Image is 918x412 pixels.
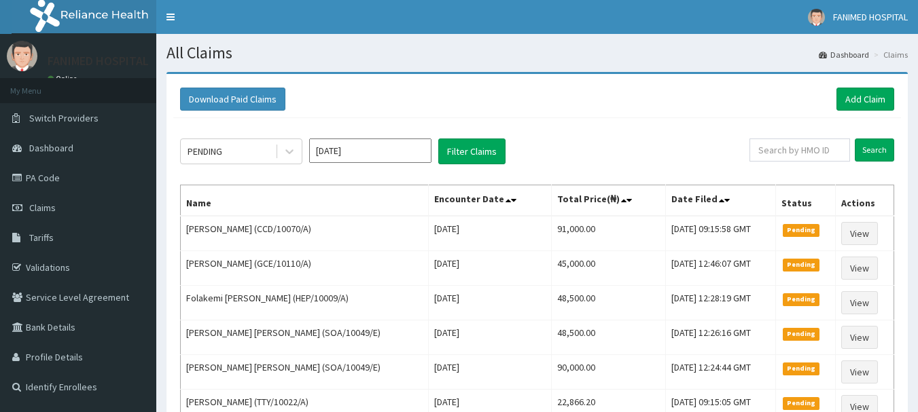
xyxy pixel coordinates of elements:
[783,362,820,375] span: Pending
[836,88,894,111] a: Add Claim
[665,216,775,251] td: [DATE] 09:15:58 GMT
[836,185,894,217] th: Actions
[181,216,429,251] td: [PERSON_NAME] (CCD/10070/A)
[181,320,429,355] td: [PERSON_NAME] [PERSON_NAME] (SOA/10049/E)
[841,360,878,383] a: View
[749,138,850,162] input: Search by HMO ID
[29,142,73,154] span: Dashboard
[665,286,775,320] td: [DATE] 12:28:19 GMT
[552,286,666,320] td: 48,500.00
[438,138,506,164] button: Filter Claims
[29,202,56,214] span: Claims
[552,185,666,217] th: Total Price(₦)
[180,88,285,111] button: Download Paid Claims
[429,216,552,251] td: [DATE]
[429,355,552,390] td: [DATE]
[181,355,429,390] td: [PERSON_NAME] [PERSON_NAME] (SOA/10049/E)
[833,11,908,23] span: FANIMED HOSPITAL
[29,231,54,244] span: Tariffs
[552,216,666,251] td: 91,000.00
[665,320,775,355] td: [DATE] 12:26:16 GMT
[665,355,775,390] td: [DATE] 12:24:44 GMT
[429,251,552,286] td: [DATE]
[48,55,149,67] p: FANIMED HOSPITAL
[808,9,825,26] img: User Image
[166,44,908,62] h1: All Claims
[819,49,869,60] a: Dashboard
[783,293,820,305] span: Pending
[552,320,666,355] td: 48,500.00
[29,112,99,124] span: Switch Providers
[783,328,820,340] span: Pending
[181,286,429,320] td: Folakemi [PERSON_NAME] (HEP/10009/A)
[783,224,820,236] span: Pending
[552,251,666,286] td: 45,000.00
[783,259,820,271] span: Pending
[870,49,908,60] li: Claims
[841,291,878,314] a: View
[48,74,80,83] a: Online
[841,222,878,245] a: View
[309,138,431,163] input: Select Month and Year
[783,397,820,409] span: Pending
[181,251,429,286] td: [PERSON_NAME] (GCE/10110/A)
[552,355,666,390] td: 90,000.00
[429,320,552,355] td: [DATE]
[775,185,836,217] th: Status
[841,326,878,349] a: View
[188,145,222,158] div: PENDING
[429,185,552,217] th: Encounter Date
[855,138,894,162] input: Search
[429,286,552,320] td: [DATE]
[665,251,775,286] td: [DATE] 12:46:07 GMT
[7,41,37,71] img: User Image
[841,257,878,280] a: View
[181,185,429,217] th: Name
[665,185,775,217] th: Date Filed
